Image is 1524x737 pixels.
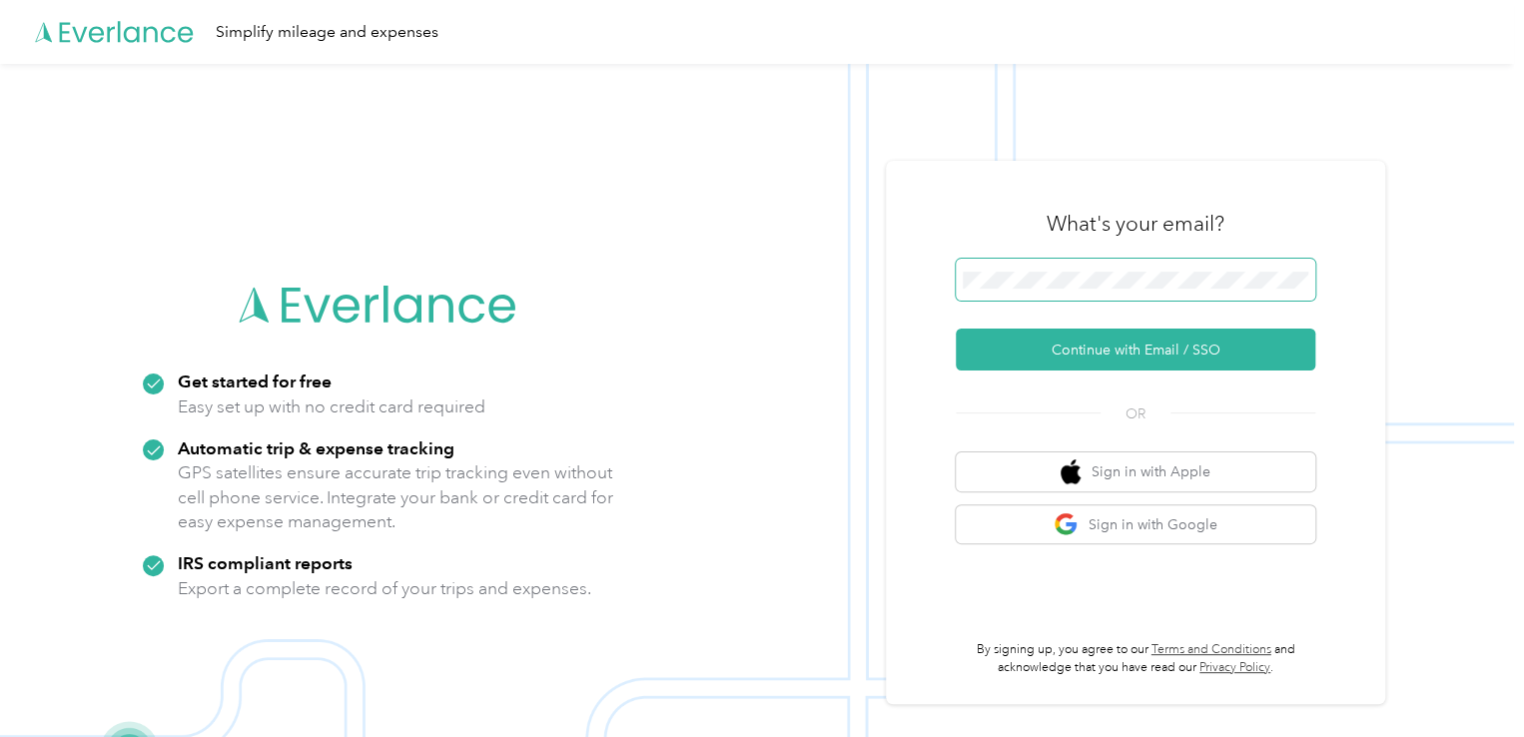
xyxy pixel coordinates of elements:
strong: Automatic trip & expense tracking [178,437,454,458]
p: GPS satellites ensure accurate trip tracking even without cell phone service. Integrate your bank... [178,460,614,534]
button: Continue with Email / SSO [956,329,1315,370]
a: Terms and Conditions [1151,642,1271,657]
p: By signing up, you agree to our and acknowledge that you have read our . [956,641,1315,676]
button: google logoSign in with Google [956,505,1315,544]
strong: Get started for free [178,370,332,391]
h3: What's your email? [1047,210,1224,238]
a: Privacy Policy [1199,660,1270,675]
img: google logo [1054,512,1079,537]
p: Export a complete record of your trips and expenses. [178,576,591,601]
div: Simplify mileage and expenses [216,20,438,45]
span: OR [1101,403,1170,424]
button: apple logoSign in with Apple [956,452,1315,491]
img: apple logo [1061,459,1081,484]
strong: IRS compliant reports [178,552,353,573]
p: Easy set up with no credit card required [178,394,485,419]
